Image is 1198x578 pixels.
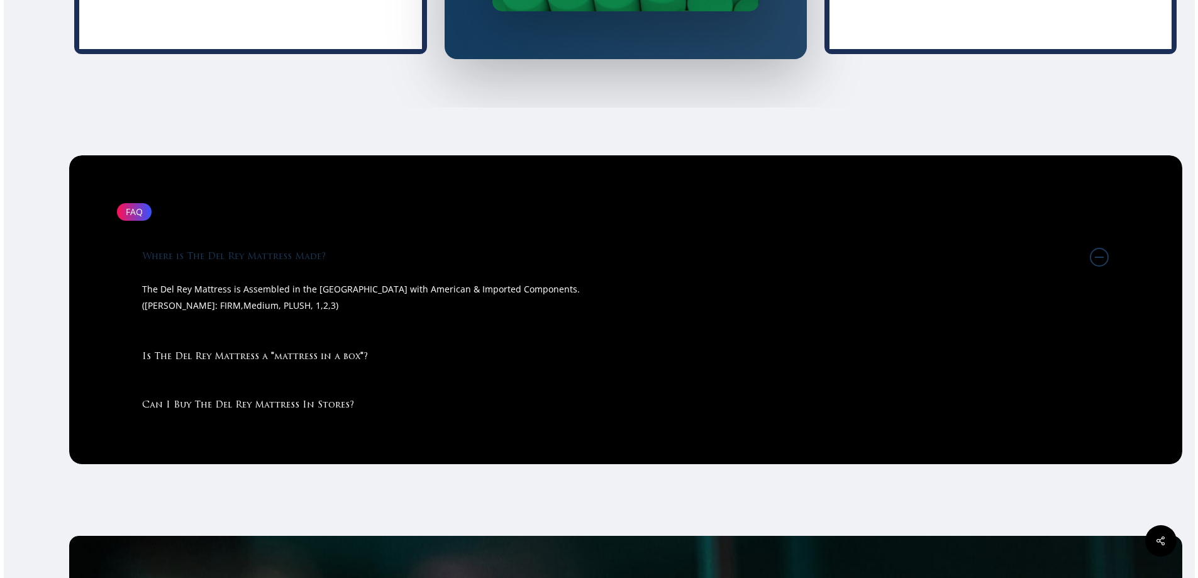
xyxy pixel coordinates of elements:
div: FAQ [117,203,152,221]
div: ([PERSON_NAME]: FIRM,Medium, PLUSH, 1,2,3) [142,297,1109,314]
a: Is The Del Rey Mattress a "mattress in a box"? [142,333,1109,381]
p: The Del Rey Mattress is Assembled in the [GEOGRAPHIC_DATA] with American & Imported Components. [142,281,1109,297]
a: Where is The Del Rey Mattress Made? [142,233,1109,281]
a: Can I Buy The Del Rey Mattress In Stores? [142,382,1109,430]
